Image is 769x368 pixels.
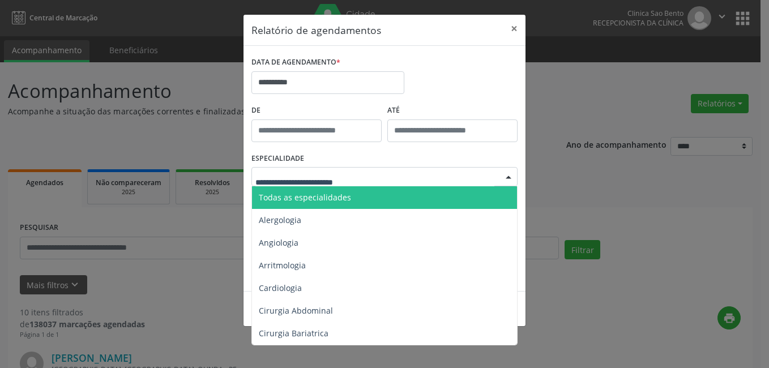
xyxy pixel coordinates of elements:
label: ESPECIALIDADE [251,150,304,168]
span: Cardiologia [259,283,302,293]
span: Angiologia [259,237,298,248]
span: Cirurgia Bariatrica [259,328,328,339]
label: De [251,102,382,119]
label: ATÉ [387,102,518,119]
span: Alergologia [259,215,301,225]
h5: Relatório de agendamentos [251,23,381,37]
span: Cirurgia Abdominal [259,305,333,316]
span: Arritmologia [259,260,306,271]
span: Todas as especialidades [259,192,351,203]
label: DATA DE AGENDAMENTO [251,54,340,71]
button: Close [503,15,526,42]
